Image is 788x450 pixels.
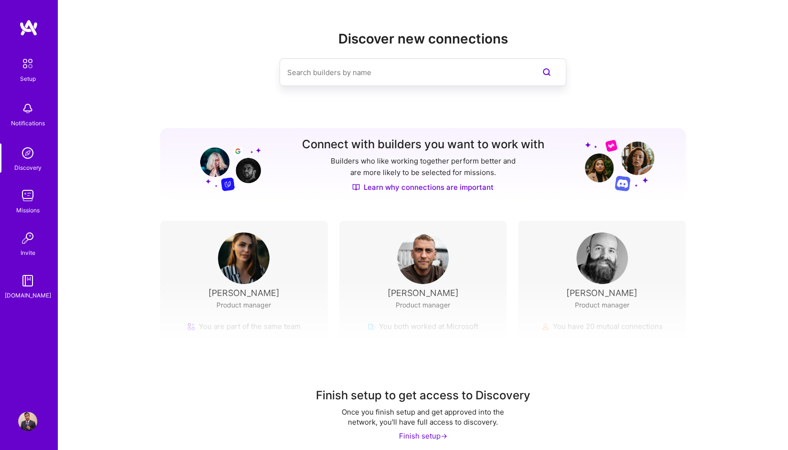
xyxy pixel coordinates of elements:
[352,183,360,191] img: Discover
[329,155,518,178] p: Builders who like working together perform better and are more likely to be selected for missions.
[585,139,654,191] img: Grow your network
[18,271,37,290] img: guide book
[21,248,35,258] div: Invite
[327,407,518,427] div: Once you finish setup and get approved into the network, you'll have full access to discovery.
[287,60,520,85] input: Search builders by name
[192,139,261,191] img: Grow your network
[352,182,494,192] a: Learn why connections are important
[20,74,36,84] div: Setup
[399,431,447,441] div: Finish setup ->
[18,412,37,431] img: User Avatar
[18,54,38,74] img: setup
[18,99,37,118] img: bell
[218,232,270,284] img: User Avatar
[576,232,628,284] img: User Avatar
[19,19,38,36] img: logo
[541,66,552,78] i: icon SearchPurple
[18,229,37,248] img: Invite
[160,31,686,47] h2: Discover new connections
[16,412,40,431] a: User Avatar
[397,232,449,284] img: User Avatar
[18,143,37,163] img: discovery
[14,163,42,173] div: Discovery
[5,290,51,300] div: [DOMAIN_NAME]
[11,118,45,128] div: Notifications
[316,388,530,403] div: Finish setup to get access to Discovery
[18,186,37,205] img: teamwork
[302,138,544,152] h3: Connect with builders you want to work with
[16,205,40,215] div: Missions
